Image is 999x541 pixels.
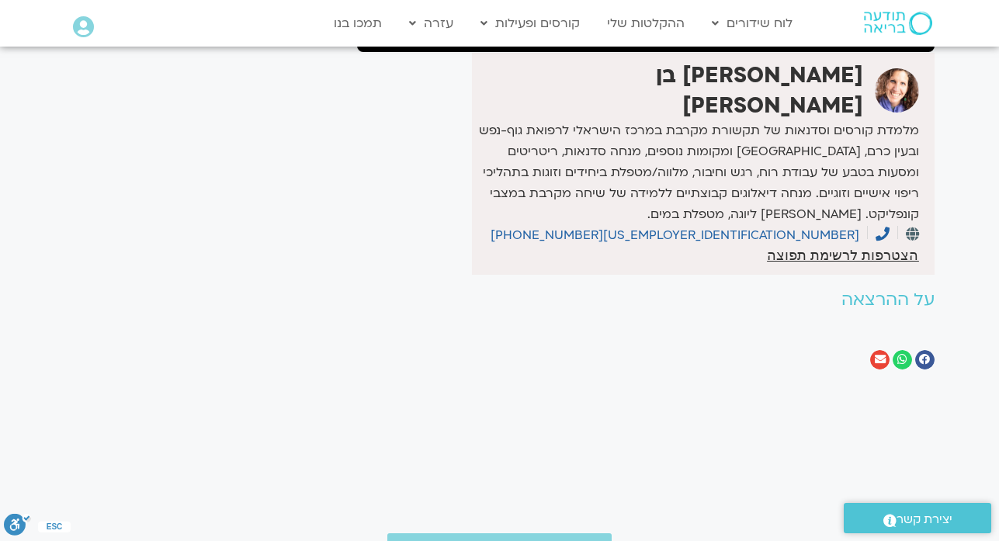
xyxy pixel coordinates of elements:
[401,9,461,38] a: עזרה
[476,120,918,225] p: מלמדת קורסים וסדנאות של תקשורת מקרבת במרכז הישראלי לרפואת גוף-נפש ובעין כרם, [GEOGRAPHIC_DATA] ומ...
[599,9,692,38] a: ההקלטות שלי
[326,9,390,38] a: תמכו בנו
[357,290,935,310] h2: על ההרצאה
[864,12,932,35] img: תודעה בריאה
[915,350,935,369] div: שיתוף ב facebook
[491,227,890,244] a: ‭[PHONE_NUMBER][US_EMPLOYER_IDENTIFICATION_NUMBER]
[893,350,912,369] div: שיתוף ב whatsapp
[875,68,919,113] img: שאנייה כהן בן חיים
[656,61,863,120] strong: [PERSON_NAME] בן [PERSON_NAME]
[897,509,952,530] span: יצירת קשר
[767,248,918,262] a: הצטרפות לרשימת תפוצה
[473,9,588,38] a: קורסים ופעילות
[870,350,890,369] div: שיתוף ב email
[844,503,991,533] a: יצירת קשר
[704,9,800,38] a: לוח שידורים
